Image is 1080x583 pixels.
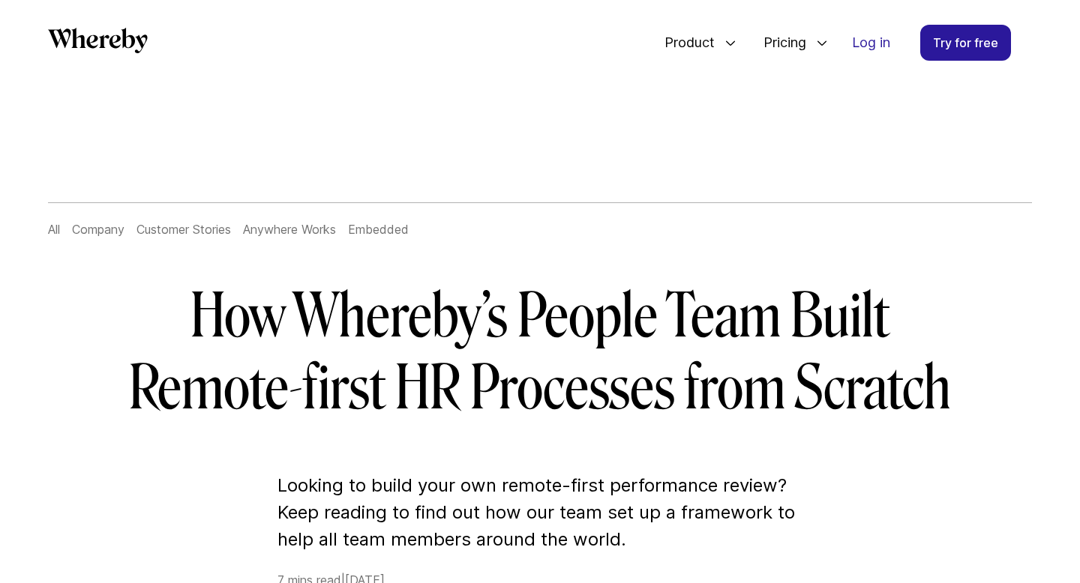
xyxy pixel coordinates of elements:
a: Try for free [920,25,1011,61]
span: Pricing [748,18,810,67]
a: Customer Stories [136,222,231,237]
a: Log in [840,25,902,60]
svg: Whereby [48,28,148,53]
p: Looking to build your own remote-first performance review? Keep reading to find out how our team ... [277,472,802,553]
h1: How Whereby’s People Team Built Remote-first HR Processes from Scratch [108,280,972,424]
a: Embedded [348,222,409,237]
a: All [48,222,60,237]
a: Company [72,222,124,237]
span: Product [649,18,718,67]
a: Anywhere Works [243,222,336,237]
a: Whereby [48,28,148,58]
